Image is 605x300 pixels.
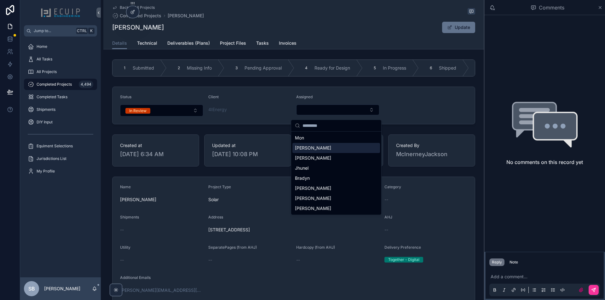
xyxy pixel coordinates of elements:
[212,142,283,149] span: Updated at
[37,94,67,99] span: Completed Tasks
[178,65,180,71] span: 2
[37,82,72,87] span: Completed Projects
[37,57,52,62] span: All Tasks
[295,205,331,212] span: [PERSON_NAME]
[76,28,88,34] span: Ctrl
[44,286,80,292] p: [PERSON_NAME]
[396,142,467,149] span: Created By
[208,257,212,263] span: --
[120,94,131,99] span: Status
[112,37,127,49] a: Details
[37,69,57,74] span: All Projects
[384,227,388,233] span: --
[208,245,257,250] span: SeparatePages (from AHJ)
[384,184,401,189] span: Category
[388,257,419,263] div: Together - Digital
[120,5,155,10] span: Back to All Projects
[208,184,231,189] span: Project Type
[245,65,282,71] span: Pending Approval
[383,65,406,71] span: In Progress
[396,150,467,159] span: McInerneyJackson
[24,54,97,65] a: All Tasks
[168,13,204,19] a: [PERSON_NAME]
[120,150,191,159] span: [DATE] 6:34 AM
[112,5,155,10] a: Back to All Projects
[295,145,331,151] span: [PERSON_NAME]
[256,40,269,46] span: Tasks
[120,215,139,219] span: Shipments
[24,79,97,90] a: Completed Projects4,494
[24,66,97,77] a: All Projects
[256,37,269,50] a: Tasks
[37,169,55,174] span: My Profile
[34,28,74,33] span: Jump to...
[167,40,210,46] span: Deliverables (Plans)
[37,107,55,112] span: Shipments
[133,65,154,71] span: Submitted
[296,105,379,115] button: Select Button
[295,165,308,171] span: Jhunel
[120,227,124,233] span: --
[235,65,238,71] span: 3
[167,37,210,50] a: Deliverables (Plans)
[296,245,335,250] span: Hardcopy (from AHJ)
[291,132,381,215] div: Suggestions
[506,158,583,166] h2: No comments on this record yet
[208,196,219,203] span: Solar
[24,104,97,115] a: Shipments
[37,44,47,49] span: Home
[112,23,164,32] h1: [PERSON_NAME]
[120,275,151,280] span: Additional Emails
[137,40,157,46] span: Technical
[489,258,504,266] button: Reply
[539,4,564,11] span: Comments
[507,258,521,266] button: Note
[220,40,246,46] span: Project Files
[20,37,101,185] div: scrollable content
[442,22,475,33] button: Update
[79,81,93,88] div: 4,494
[37,156,66,161] span: Jurisdictions List
[37,144,73,149] span: Equiment Selections
[112,13,161,19] a: Completed Projects
[295,175,310,181] span: Bradyn
[120,13,161,19] span: Completed Projects
[24,41,97,52] a: Home
[120,245,130,250] span: Utility
[439,65,456,71] span: Shipped
[120,196,203,203] span: [PERSON_NAME]
[208,94,219,99] span: Client
[295,185,331,191] span: [PERSON_NAME]
[295,135,304,141] span: Mon
[24,153,97,164] a: Jurisdictions List
[296,257,300,263] span: --
[296,94,313,99] span: Assigned
[187,65,212,71] span: Missing Info
[295,155,331,161] span: [PERSON_NAME]
[24,25,97,37] button: Jump to...CtrlK
[120,257,124,263] span: --
[89,28,94,33] span: K
[37,120,53,125] span: DIY Input
[28,285,35,292] span: SB
[510,260,518,265] div: Note
[120,142,191,149] span: Created at
[314,65,350,71] span: Ready for Design
[220,37,246,50] a: Project Files
[120,105,203,116] button: Select Button
[24,116,97,128] a: DIY Input
[208,106,227,113] a: 4IEnergy
[208,215,223,219] span: Address
[129,108,147,114] div: In Review
[124,65,125,71] span: 1
[120,287,203,293] a: [PERSON_NAME][EMAIL_ADDRESS][PERSON_NAME][DOMAIN_NAME]
[384,245,421,250] span: Delivery Preference
[41,8,80,18] img: App logo
[24,91,97,103] a: Completed Tasks
[374,65,376,71] span: 5
[430,65,432,71] span: 6
[279,37,297,50] a: Invoices
[112,40,127,46] span: Details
